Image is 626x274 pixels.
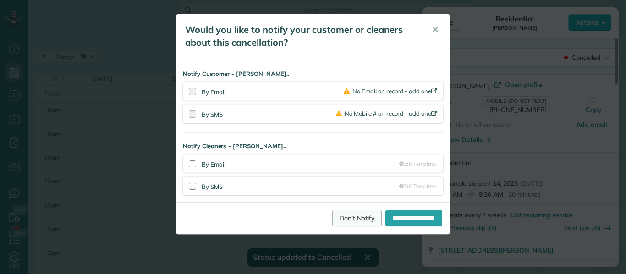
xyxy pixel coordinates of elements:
div: By SMS [202,108,336,119]
a: Edit Template [399,160,436,167]
div: By SMS [202,181,399,191]
span: ✕ [432,24,439,35]
a: No Mobile # on record - add one [336,110,439,117]
a: Don't Notify [332,210,382,226]
strong: Notify Customer - [PERSON_NAME].. [183,70,443,78]
div: By Email [202,88,344,97]
strong: Notify Cleaners - [PERSON_NAME].. [183,142,443,150]
div: By Email [202,158,399,169]
a: Edit Template [399,183,436,190]
h5: Would you like to notify your customer or cleaners about this cancellation? [185,23,419,49]
a: No Email on record - add one [344,87,439,95]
